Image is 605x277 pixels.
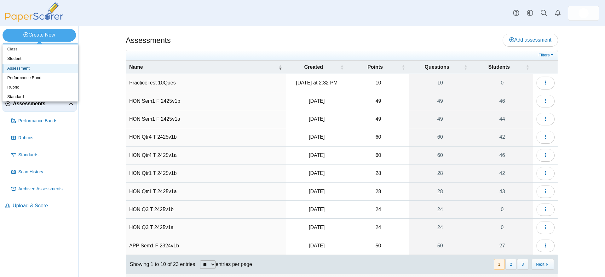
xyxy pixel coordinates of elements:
[425,64,449,70] span: Questions
[409,164,471,182] a: 28
[471,128,533,146] a: 42
[471,92,533,110] a: 46
[9,130,77,146] a: Rubrics
[309,98,325,104] time: Dec 17, 2024 at 8:05 PM
[9,113,77,129] a: Performance Bands
[3,64,78,73] a: Assessment
[278,61,282,74] span: Name : Activate to remove sorting
[296,80,337,85] time: Sep 6, 2025 at 2:32 PM
[503,34,558,46] a: Add assessment
[348,128,409,146] td: 60
[3,96,77,112] a: Assessments
[126,164,286,182] td: HON Qtr1 T 2425v1b
[493,259,554,269] nav: pagination
[126,201,286,219] td: HON Q3 T 2425v1b
[126,183,286,201] td: HON Qtr1 T 2425v1a
[309,134,325,140] time: Jun 9, 2025 at 4:47 PM
[471,237,533,255] a: 27
[340,61,344,74] span: Created : Activate to sort
[18,152,74,158] span: Standards
[3,44,78,54] a: Class
[537,52,556,58] a: Filters
[309,153,325,158] time: Jun 9, 2025 at 3:22 PM
[409,219,471,236] a: 24
[309,243,325,248] time: Dec 18, 2024 at 2:57 PM
[532,259,554,269] button: Next
[3,92,78,101] a: Standard
[13,202,74,209] span: Upload & Score
[409,128,471,146] a: 60
[579,8,589,18] span: Scott Richardson
[568,6,599,21] a: ps.8EHCIG3N8Vt7GEG8
[348,147,409,164] td: 60
[348,219,409,237] td: 24
[409,92,471,110] a: 49
[494,259,505,269] button: 1
[309,225,325,230] time: Mar 8, 2025 at 4:57 PM
[471,164,533,182] a: 42
[3,3,66,22] img: PaperScorer
[126,74,286,92] td: PracticeTest 10Ques
[526,61,529,74] span: Students : Activate to sort
[126,237,286,255] td: APP Sem1 F 2324v1b
[126,147,286,164] td: HON Qtr4 T 2425v1a
[488,64,510,70] span: Students
[579,8,589,18] img: ps.8EHCIG3N8Vt7GEG8
[126,128,286,146] td: HON Qtr4 T 2425v1b
[471,201,533,218] a: 0
[129,64,143,70] span: Name
[309,207,325,212] time: Mar 8, 2025 at 5:11 PM
[216,262,252,267] label: entries per page
[309,116,325,122] time: Dec 17, 2024 at 6:39 PM
[3,83,78,92] a: Rubric
[3,73,78,83] a: Performance Band
[471,183,533,200] a: 43
[471,219,533,236] a: 0
[126,110,286,128] td: HON Sem1 F 2425v1a
[505,259,516,269] button: 2
[409,237,471,255] a: 50
[409,74,471,92] a: 10
[471,110,533,128] a: 44
[464,61,467,74] span: Questions : Activate to sort
[471,74,533,92] a: 0
[3,29,76,41] a: Create New
[551,6,565,20] a: Alerts
[126,219,286,237] td: HON Q3 T 2425v1a
[348,164,409,182] td: 28
[348,74,409,92] td: 10
[509,37,551,43] span: Add assessment
[367,64,383,70] span: Points
[517,259,528,269] button: 3
[309,189,325,194] time: Oct 17, 2024 at 5:30 PM
[126,255,195,274] div: Showing 1 to 10 of 23 entries
[409,110,471,128] a: 49
[18,135,74,141] span: Rubrics
[9,164,77,180] a: Scan History
[348,201,409,219] td: 24
[3,199,77,214] a: Upload & Score
[348,237,409,255] td: 50
[18,186,74,192] span: Archived Assessments
[126,92,286,110] td: HON Sem1 F 2425v1b
[409,183,471,200] a: 28
[348,110,409,128] td: 49
[3,17,66,23] a: PaperScorer
[13,100,69,107] span: Assessments
[348,183,409,201] td: 28
[304,64,323,70] span: Created
[9,147,77,163] a: Standards
[409,201,471,218] a: 24
[309,170,325,176] time: Oct 17, 2024 at 5:43 PM
[9,182,77,197] a: Archived Assessments
[3,54,78,63] a: Student
[18,118,74,124] span: Performance Bands
[409,147,471,164] a: 60
[471,147,533,164] a: 46
[126,35,171,46] h1: Assessments
[401,61,405,74] span: Points : Activate to sort
[348,92,409,110] td: 49
[18,169,74,175] span: Scan History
